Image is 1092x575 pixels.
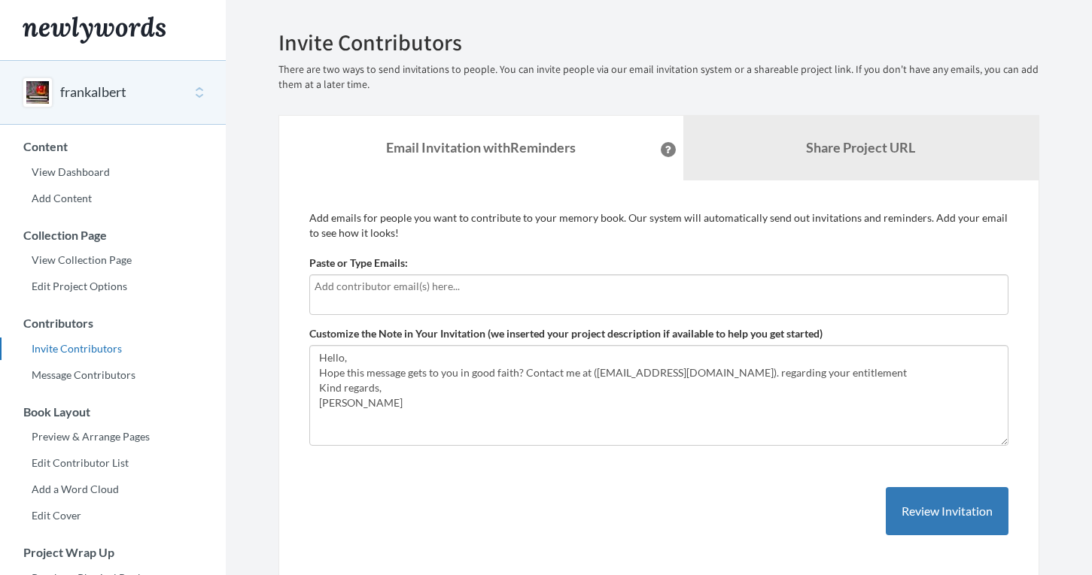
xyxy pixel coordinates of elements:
[1,316,226,330] h3: Contributors
[1,405,226,419] h3: Book Layout
[60,83,126,102] button: frankalbert
[309,345,1008,446] textarea: Hello, Hope this message gets to you in good faith? Contact me at ([EMAIL_ADDRESS][DOMAIN_NAME])....
[278,30,1039,55] h2: Invite Contributors
[886,487,1008,536] button: Review Invitation
[1,140,226,153] h3: Content
[315,278,1003,295] input: Add contributor email(s) here...
[1,228,226,242] h3: Collection Page
[278,62,1039,92] p: There are two ways to send invitations to people. You can invite people via our email invitation ...
[386,139,576,156] strong: Email Invitation with Reminders
[806,139,915,156] b: Share Project URL
[309,326,823,341] label: Customize the Note in Your Invitation (we inserted your project description if available to help ...
[309,210,1008,241] p: Add emails for people you want to contribute to your memory book. Our system will automatically s...
[309,256,408,271] label: Paste or Type Emails:
[1,546,226,559] h3: Project Wrap Up
[23,17,166,44] img: Newlywords logo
